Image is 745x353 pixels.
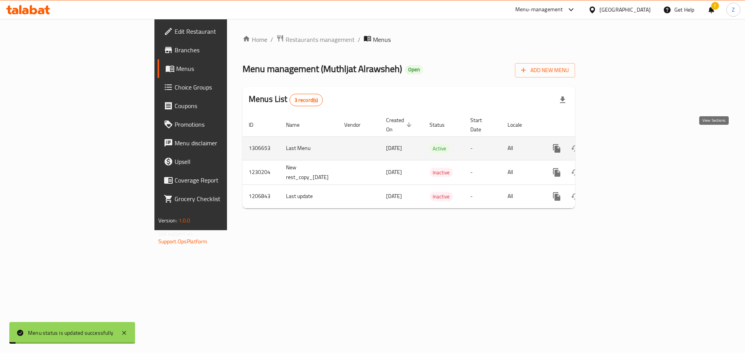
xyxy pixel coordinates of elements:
div: Open [405,65,423,74]
span: Inactive [430,168,453,177]
div: Export file [553,91,572,109]
span: Get support on: [158,229,194,239]
h2: Menus List [249,93,323,106]
span: Branches [175,45,273,55]
a: Restaurants management [276,34,355,45]
span: [DATE] [386,167,402,177]
span: Grocery Checklist [175,194,273,203]
button: more [547,187,566,206]
div: Menu status is updated successfully [28,329,113,337]
a: Menu disclaimer [158,134,279,152]
span: Inactive [430,192,453,201]
td: New rest_copy_[DATE] [280,160,338,184]
span: Coupons [175,101,273,110]
span: Locale [508,120,532,129]
td: All [501,136,541,160]
span: Status [430,120,455,129]
a: Upsell [158,152,279,171]
span: Choice Groups [175,83,273,92]
span: Open [405,66,423,73]
th: Actions [541,113,628,137]
table: enhanced table [243,113,628,208]
a: Grocery Checklist [158,189,279,208]
span: [DATE] [386,143,402,153]
a: Coupons [158,96,279,115]
span: Start Date [470,115,492,134]
span: Promotions [175,120,273,129]
a: Menus [158,59,279,78]
span: Active [430,144,449,153]
span: Name [286,120,310,129]
span: 3 record(s) [290,96,323,104]
td: All [501,184,541,208]
span: 1.0.0 [178,215,191,226]
button: Change Status [566,163,585,182]
span: Coverage Report [175,176,273,185]
a: Branches [158,41,279,59]
div: [GEOGRAPHIC_DATA] [599,5,651,14]
nav: breadcrumb [243,34,575,45]
button: Add New Menu [515,63,575,77]
a: Edit Restaurant [158,22,279,41]
a: Promotions [158,115,279,134]
div: Total records count [289,94,323,106]
div: Menu-management [515,5,563,14]
span: Edit Restaurant [175,27,273,36]
button: more [547,139,566,158]
span: ID [249,120,263,129]
td: Last update [280,184,338,208]
td: All [501,160,541,184]
span: Upsell [175,157,273,166]
td: - [464,136,501,160]
span: [DATE] [386,191,402,201]
span: Menu disclaimer [175,138,273,148]
td: - [464,160,501,184]
li: / [358,35,360,44]
span: Menus [373,35,391,44]
span: Menu management ( Muthljat Alrawsheh ) [243,60,402,77]
button: more [547,163,566,182]
a: Support.OpsPlatform [158,236,208,246]
span: Z [732,5,735,14]
span: Menus [176,64,273,73]
span: Version: [158,215,177,226]
a: Choice Groups [158,78,279,96]
td: Last Menu [280,136,338,160]
span: Created On [386,115,414,134]
button: Change Status [566,139,585,158]
span: Add New Menu [521,65,569,75]
button: Change Status [566,187,585,206]
a: Coverage Report [158,171,279,189]
span: Vendor [344,120,371,129]
span: Restaurants management [286,35,355,44]
td: - [464,184,501,208]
